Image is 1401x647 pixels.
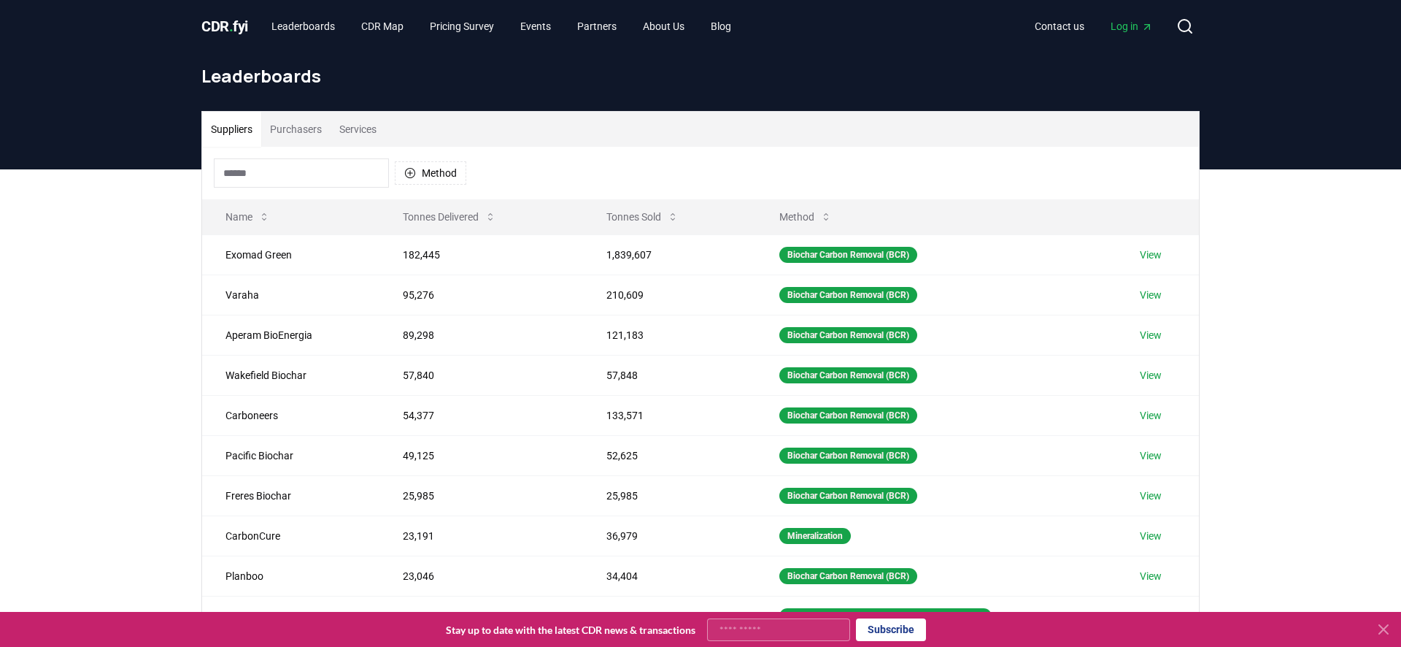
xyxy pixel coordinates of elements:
[202,355,379,395] td: Wakefield Biochar
[418,13,506,39] a: Pricing Survey
[583,275,756,315] td: 210,609
[566,13,628,39] a: Partners
[202,435,379,475] td: Pacific Biochar
[699,13,743,39] a: Blog
[379,435,583,475] td: 49,125
[1023,13,1165,39] nav: Main
[779,608,992,624] div: Marine Carbon Fixation and Sequestration (MCFS)
[202,395,379,435] td: Carboneers
[379,516,583,556] td: 23,191
[202,516,379,556] td: CarbonCure
[1140,368,1162,383] a: View
[229,18,233,35] span: .
[583,435,756,475] td: 52,625
[202,275,379,315] td: Varaha
[583,475,756,516] td: 25,985
[379,556,583,596] td: 23,046
[202,475,379,516] td: Freres Biochar
[202,556,379,596] td: Planboo
[583,516,756,556] td: 36,979
[260,13,347,39] a: Leaderboards
[1023,13,1096,39] a: Contact us
[201,16,248,37] a: CDR.fyi
[395,161,466,185] button: Method
[583,315,756,355] td: 121,183
[509,13,563,39] a: Events
[201,18,248,35] span: CDR fyi
[379,315,583,355] td: 89,298
[583,234,756,275] td: 1,839,607
[1111,19,1153,34] span: Log in
[379,234,583,275] td: 182,445
[201,64,1200,88] h1: Leaderboards
[379,475,583,516] td: 25,985
[379,596,583,636] td: 22,880
[379,275,583,315] td: 95,276
[214,202,282,231] button: Name
[595,202,690,231] button: Tonnes Sold
[202,234,379,275] td: Exomad Green
[1140,489,1162,503] a: View
[379,355,583,395] td: 57,840
[202,315,379,355] td: Aperam BioEnergia
[1140,408,1162,423] a: View
[1140,529,1162,543] a: View
[779,287,917,303] div: Biochar Carbon Removal (BCR)
[779,247,917,263] div: Biochar Carbon Removal (BCR)
[583,355,756,395] td: 57,848
[1140,248,1162,262] a: View
[331,112,385,147] button: Services
[202,596,379,636] td: Running Tide
[350,13,415,39] a: CDR Map
[261,112,331,147] button: Purchasers
[583,556,756,596] td: 34,404
[1140,609,1162,624] a: View
[779,568,917,584] div: Biochar Carbon Removal (BCR)
[779,528,851,544] div: Mineralization
[1140,328,1162,342] a: View
[779,327,917,343] div: Biochar Carbon Removal (BCR)
[391,202,508,231] button: Tonnes Delivered
[768,202,844,231] button: Method
[631,13,696,39] a: About Us
[1099,13,1165,39] a: Log in
[779,488,917,504] div: Biochar Carbon Removal (BCR)
[1140,288,1162,302] a: View
[583,395,756,435] td: 133,571
[779,407,917,424] div: Biochar Carbon Removal (BCR)
[583,596,756,636] td: 28,302
[379,395,583,435] td: 54,377
[202,112,261,147] button: Suppliers
[779,448,917,464] div: Biochar Carbon Removal (BCR)
[260,13,743,39] nav: Main
[1140,448,1162,463] a: View
[779,367,917,383] div: Biochar Carbon Removal (BCR)
[1140,569,1162,583] a: View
